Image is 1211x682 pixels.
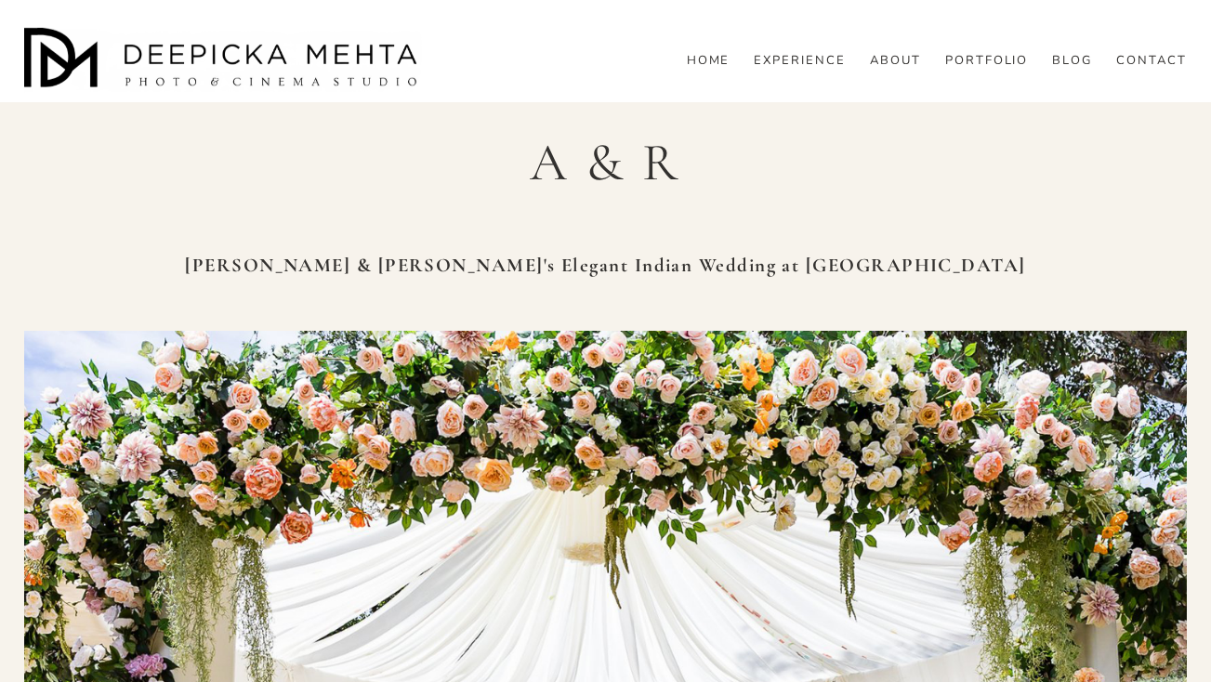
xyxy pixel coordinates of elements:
[945,53,1029,70] a: PORTFOLIO
[185,254,1025,277] strong: [PERSON_NAME] & [PERSON_NAME]'s Elegant Indian Wedding at [GEOGRAPHIC_DATA]
[586,126,627,201] div: &
[870,53,921,70] a: ABOUT
[642,126,681,201] div: R
[24,28,424,93] img: Austin Wedding Photographer - Deepicka Mehta Photography &amp; Cinematography
[1052,53,1092,70] a: folder dropdown
[754,53,846,70] a: EXPERIENCE
[1052,54,1092,69] span: BLOG
[687,53,731,70] a: HOME
[530,126,571,201] div: A
[1116,53,1187,70] a: CONTACT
